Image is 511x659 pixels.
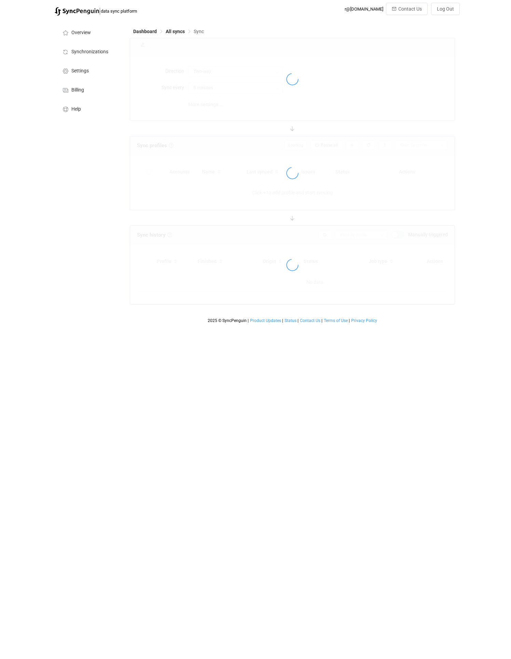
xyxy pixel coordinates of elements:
a: Overview [55,23,123,42]
span: Contact Us [300,318,320,323]
a: Contact Us [300,318,321,323]
span: data sync platform [101,9,137,14]
span: Settings [71,68,89,74]
a: Terms of Use [323,318,348,323]
a: Settings [55,61,123,80]
a: Synchronizations [55,42,123,61]
span: | [349,318,350,323]
span: Contact Us [398,6,422,12]
div: r@[DOMAIN_NAME] [345,6,383,12]
span: Billing [71,87,84,93]
span: | [99,6,101,16]
img: syncpenguin.svg [55,7,99,16]
a: Billing [55,80,123,99]
span: 2025 © SyncPenguin [208,318,247,323]
span: Sync [194,29,204,34]
div: Breadcrumb [133,29,204,34]
span: Overview [71,30,91,36]
span: Status [285,318,296,323]
span: | [321,318,322,323]
a: Product Updates [250,318,281,323]
span: Dashboard [133,29,157,34]
a: Status [284,318,297,323]
span: | [298,318,299,323]
button: Log Out [431,3,460,15]
span: Help [71,107,81,112]
span: All syncs [166,29,185,34]
span: | [248,318,249,323]
span: Synchronizations [71,49,108,55]
button: Contact Us [386,3,428,15]
a: |data sync platform [55,6,137,16]
a: Privacy Policy [351,318,377,323]
span: Log Out [437,6,454,12]
a: Help [55,99,123,118]
span: | [282,318,283,323]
